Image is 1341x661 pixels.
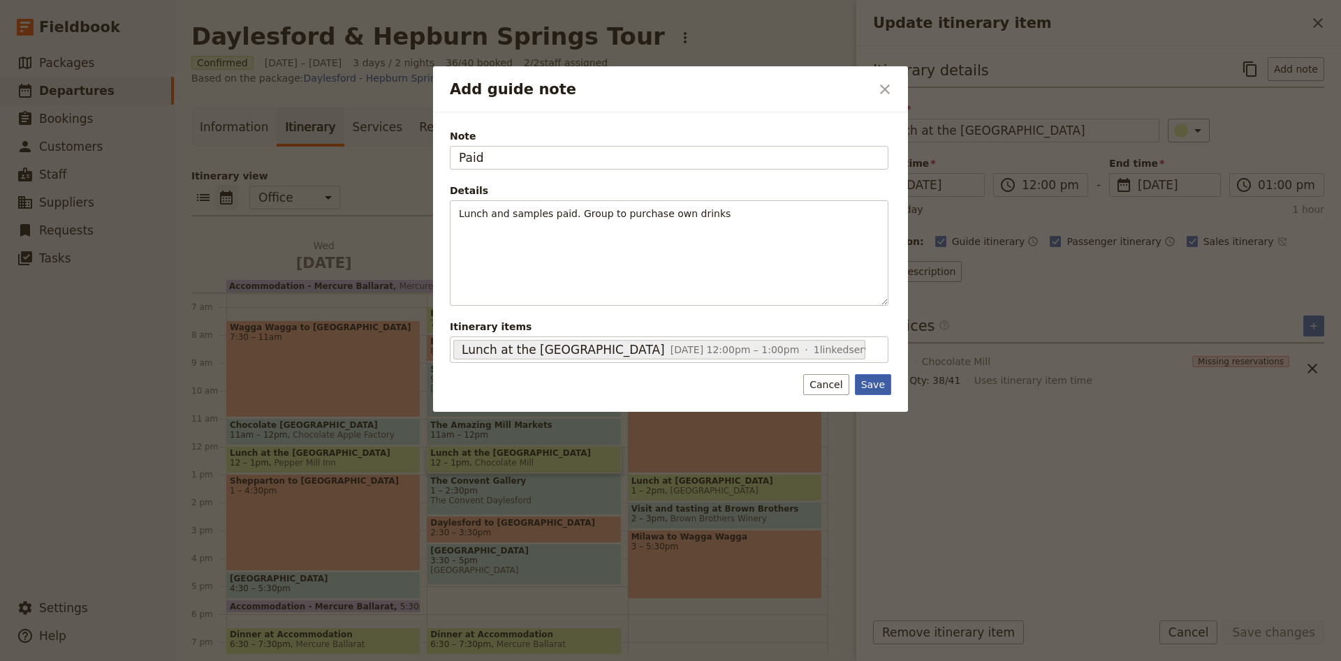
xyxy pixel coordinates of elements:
[450,129,888,143] span: Note
[805,343,884,357] span: 1 linked service
[462,341,665,358] span: Lunch at the [GEOGRAPHIC_DATA]
[670,344,800,355] span: [DATE] 12:00pm – 1:00pm
[803,374,849,395] button: Cancel
[855,374,891,395] button: Save
[450,320,888,334] span: Itinerary items
[450,146,888,170] input: Note
[450,184,888,198] div: Details
[873,77,897,101] button: Close dialog
[450,79,870,100] h2: Add guide note
[459,208,731,219] span: Lunch and samples paid. Group to purchase own drinks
